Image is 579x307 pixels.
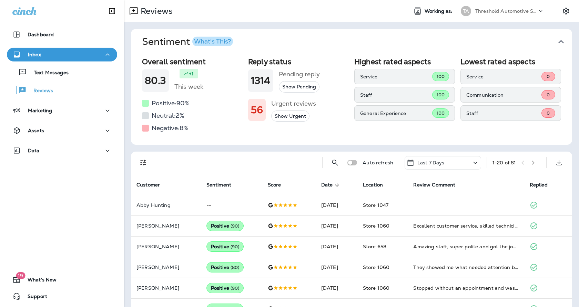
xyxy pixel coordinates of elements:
td: [DATE] [316,195,357,215]
div: SentimentWhat's This? [131,55,572,145]
h5: Pending reply [279,69,320,80]
p: [PERSON_NAME] [136,285,195,291]
button: Export as CSV [552,156,566,170]
p: Marketing [28,108,52,113]
div: 1 - 20 of 81 [492,160,516,165]
span: 0 [547,110,550,116]
span: Review Comment [413,182,455,188]
h1: 80.3 [145,75,166,86]
button: Settings [560,5,572,17]
h1: Sentiment [142,36,233,48]
p: [PERSON_NAME] [136,265,195,270]
p: Communication [466,92,541,98]
p: Data [28,148,40,153]
span: Date [321,182,333,188]
div: They showed me what needed attention but didn’t push any extras. Honest service I can trust. [413,264,518,271]
div: Positive [206,283,244,293]
h2: Overall sentiment [142,57,243,66]
button: Text Messages [7,65,117,79]
div: Excellent customer service, skilled technicians, fast and fair price for oil change service. [413,222,518,229]
span: ( 80 ) [231,265,240,270]
h2: Lowest rated aspects [460,57,561,66]
span: Score [268,182,281,188]
button: Dashboard [7,28,117,41]
p: Staff [360,92,432,98]
p: Threshold Automotive Service dba Grease Monkey [475,8,537,14]
span: Store 658 [363,243,386,250]
p: [PERSON_NAME] [136,223,195,229]
span: 100 [437,92,445,98]
button: Support [7,289,117,303]
p: Text Messages [27,70,69,76]
td: [DATE] [316,278,357,298]
span: Customer [136,182,169,188]
p: Reviews [138,6,173,16]
div: Amazing staff, super polite and got the job done quick. Matthew was knowledgeable and super kind [413,243,518,250]
div: What's This? [194,38,231,45]
span: Store 1060 [363,223,389,229]
span: Sentiment [206,182,240,188]
button: Data [7,144,117,157]
div: Positive [206,241,244,252]
button: Search Reviews [328,156,342,170]
p: Last 7 Days [417,160,445,165]
h5: Negative: 8 % [152,123,189,134]
button: Marketing [7,104,117,117]
button: Collapse Sidebar [102,4,122,18]
button: 19What's New [7,273,117,287]
p: Abby Hunting [136,202,195,208]
div: Stopped without an appointment and was back on the road in 12 minutes. Doesn’t get easier than that. [413,285,518,291]
h2: Highest rated aspects [354,57,455,66]
span: Score [268,182,290,188]
span: Store 1060 [363,285,389,291]
span: Replied [530,182,548,188]
button: Inbox [7,48,117,61]
span: Working as: [425,8,454,14]
span: Customer [136,182,160,188]
h5: Neutral: 2 % [152,110,184,121]
p: Service [360,74,432,79]
p: Dashboard [28,32,54,37]
span: Store 1060 [363,264,389,270]
h5: Urgent reviews [271,98,316,109]
span: Support [21,294,47,302]
span: 100 [437,110,445,116]
span: Review Comment [413,182,464,188]
span: ( 90 ) [231,285,240,291]
td: [DATE] [316,257,357,278]
div: Positive [206,262,244,272]
p: [PERSON_NAME] [136,244,195,249]
p: Service [466,74,541,79]
span: 100 [437,74,445,79]
p: Reviews [27,88,53,94]
button: Reviews [7,83,117,97]
span: 0 [547,92,550,98]
span: ( 90 ) [231,244,240,250]
h2: Reply status [248,57,349,66]
button: Show Pending [279,81,319,93]
span: Replied [530,182,557,188]
button: Show Urgent [271,111,309,122]
td: [DATE] [316,236,357,257]
span: Store 1047 [363,202,388,208]
span: 0 [547,74,550,79]
button: Filters [136,156,150,170]
h1: 56 [251,104,263,116]
span: Sentiment [206,182,231,188]
span: ( 90 ) [231,223,240,229]
h5: This week [174,81,203,92]
div: TA [461,6,471,16]
button: Assets [7,124,117,137]
span: Location [363,182,392,188]
span: Date [321,182,342,188]
span: 19 [16,272,25,279]
button: What's This? [192,37,233,46]
div: Positive [206,221,244,231]
span: What's New [21,277,57,285]
p: General Experience [360,111,432,116]
p: Inbox [28,52,41,57]
span: Location [363,182,383,188]
h5: Positive: 90 % [152,98,190,109]
h1: 1314 [251,75,271,86]
p: Assets [28,128,44,133]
